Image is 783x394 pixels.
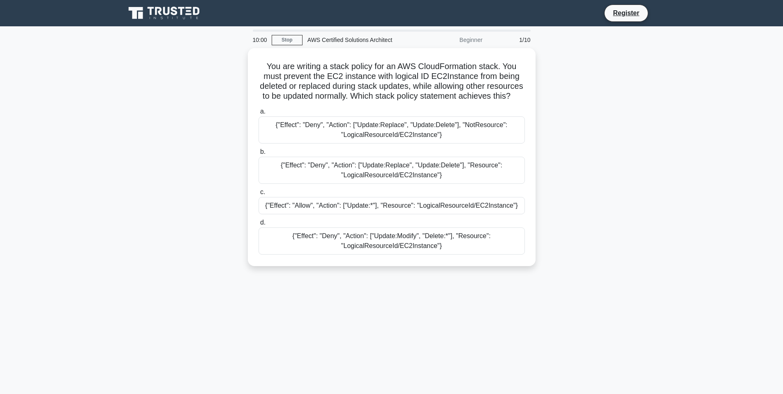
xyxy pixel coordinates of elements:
[258,61,526,102] h5: You are writing a stack policy for an AWS CloudFormation stack. You must prevent the EC2 instance...
[416,32,487,48] div: Beginner
[259,157,525,184] div: {"Effect": "Deny", "Action": ["Update:Replace", "Update:Delete"], "Resource": "LogicalResourceId/...
[303,32,416,48] div: AWS Certified Solutions Architect
[260,108,266,115] span: a.
[259,116,525,144] div: {"Effect": "Deny", "Action": ["Update:Replace", "Update:Delete"], "NotResource": "LogicalResource...
[260,188,265,195] span: c.
[248,32,272,48] div: 10:00
[608,8,644,18] a: Register
[272,35,303,45] a: Stop
[260,219,266,226] span: d.
[259,227,525,255] div: {"Effect": "Deny", "Action": ["Update:Modify", "Delete:*"], "Resource": "LogicalResourceId/EC2Ins...
[260,148,266,155] span: b.
[259,197,525,214] div: {"Effect": "Allow", "Action": ["Update:*"], "Resource": "LogicalResourceId/EC2Instance"}
[487,32,536,48] div: 1/10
